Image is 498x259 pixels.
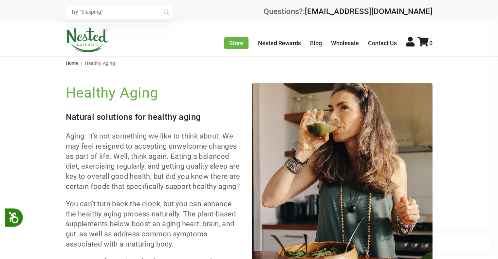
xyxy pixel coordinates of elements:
span: Healthy Aging [85,61,115,66]
h2: Healthy Aging [66,83,241,102]
iframe: Button to open loyalty program pop-up [399,233,491,252]
img: Nested Naturals [66,28,108,52]
h3: Natural solutions for healthy aging [66,111,241,123]
nav: breadcrumbs [66,57,433,70]
a: Home [66,61,79,66]
span: | [80,61,84,66]
p: Aging. It’s not something we like to think about. We may feel resigned to accepting unwelcome cha... [66,131,241,192]
input: Try "Sleeping" [66,5,172,19]
p: You can’t turn back the clock, but you can enhance the healthy aging process naturally. The plant... [66,199,241,250]
div: Questions?: [264,8,433,15]
a: Store [224,37,249,49]
a: [EMAIL_ADDRESS][DOMAIN_NAME] [305,7,433,16]
a: Nested Rewards [258,40,301,46]
a: Wholesale [331,40,359,46]
a: Blog [310,40,322,46]
a: 0 [417,40,433,46]
span: 0 [429,40,433,46]
a: Contact Us [368,40,397,46]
